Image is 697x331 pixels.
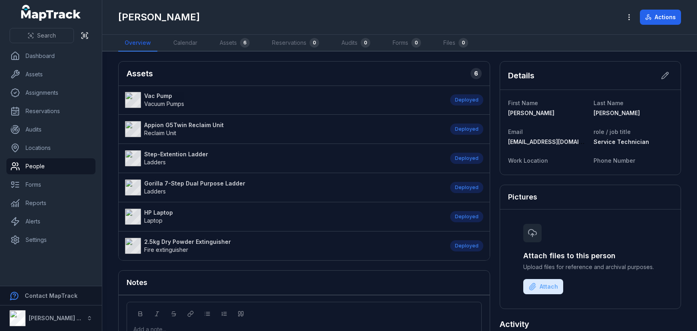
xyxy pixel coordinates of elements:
div: Deployed [450,124,483,135]
h1: [PERSON_NAME] [118,11,200,24]
span: Ladders [144,188,166,195]
a: Overview [118,35,157,52]
a: HP LaptopLaptop [125,209,442,225]
a: Forms [6,177,95,193]
a: Audits [6,122,95,138]
h2: Activity [500,319,529,330]
strong: Contact MapTrack [25,292,77,299]
span: role / job title [594,128,631,135]
a: Reports [6,195,95,211]
span: [EMAIL_ADDRESS][DOMAIN_NAME] [508,138,604,145]
div: 0 [310,38,319,48]
div: 6 [240,38,250,48]
a: Calendar [167,35,204,52]
div: 0 [459,38,468,48]
strong: Step-Extention Ladder [144,150,208,158]
span: Work Location [508,157,548,164]
strong: 2.5kg Dry Powder Extinguisher [144,238,231,246]
div: Deployed [450,153,483,164]
span: [PERSON_NAME] [594,110,640,116]
a: Locations [6,140,95,156]
a: Assets [6,66,95,82]
h3: Pictures [508,191,537,203]
span: Phone Number [594,157,635,164]
span: [PERSON_NAME] [508,110,554,116]
a: Alerts [6,213,95,229]
div: Deployed [450,211,483,222]
a: MapTrack [21,5,81,21]
strong: Vac Pump [144,92,184,100]
h2: Assets [127,68,153,79]
h3: Notes [127,277,147,288]
a: People [6,158,95,174]
span: Laptop [144,217,163,224]
div: Deployed [450,182,483,193]
div: 6 [471,68,482,79]
span: Last Name [594,100,624,106]
h2: Details [508,70,534,81]
span: Upload files for reference and archival purposes. [523,263,657,271]
button: Attach [523,279,563,294]
a: Files0 [437,35,475,52]
a: Appion G5Twin Reclaim UnitReclaim Unit [125,121,442,137]
a: Step-Extention LadderLadders [125,150,442,166]
a: Settings [6,232,95,248]
a: 2.5kg Dry Powder ExtinguisherFire extinguisher [125,238,442,254]
strong: Gorilla 7-Step Dual Purpose Ladder [144,179,245,187]
div: 0 [411,38,421,48]
strong: HP Laptop [144,209,173,217]
a: Audits0 [335,35,377,52]
span: Reclaim Unit [144,130,176,136]
a: Vac PumpVacuum Pumps [125,92,442,108]
a: Assets6 [213,35,256,52]
strong: [PERSON_NAME] Air [29,315,84,321]
button: Search [10,28,74,43]
span: Fire extinguisher [144,246,188,253]
a: Reservations [6,103,95,119]
strong: Appion G5Twin Reclaim Unit [144,121,224,129]
div: Deployed [450,240,483,251]
span: Search [37,32,56,40]
a: Forms0 [386,35,427,52]
button: Actions [640,10,681,25]
span: Service Technician [594,138,649,145]
h3: Attach files to this person [523,250,657,261]
div: 0 [361,38,370,48]
span: Ladders [144,159,166,165]
span: Vacuum Pumps [144,100,184,107]
span: First Name [508,100,538,106]
div: Deployed [450,94,483,106]
a: Dashboard [6,48,95,64]
span: Email [508,128,523,135]
a: Assignments [6,85,95,101]
a: Reservations0 [266,35,326,52]
a: Gorilla 7-Step Dual Purpose LadderLadders [125,179,442,195]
